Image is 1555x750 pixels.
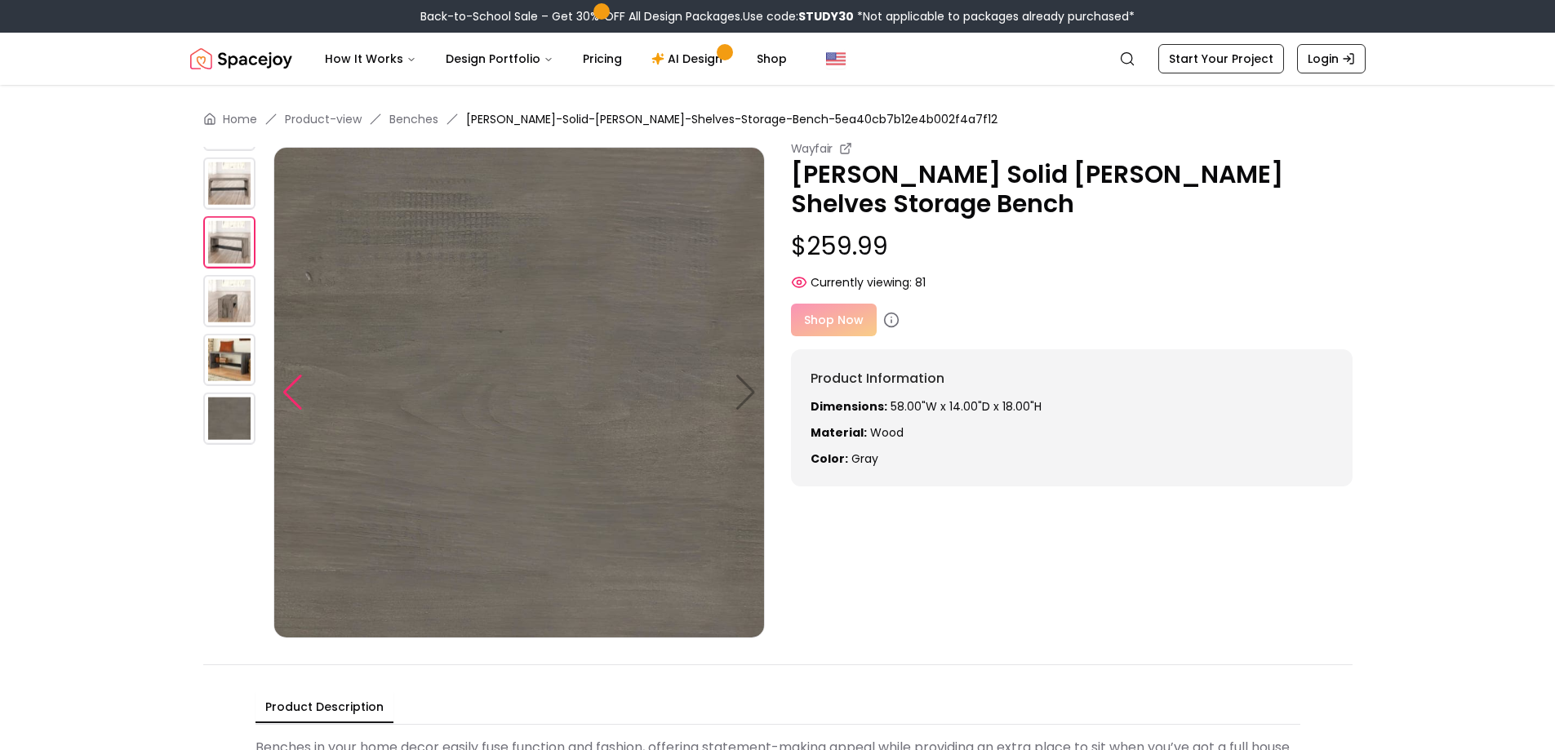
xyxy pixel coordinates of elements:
[811,450,848,467] strong: Color:
[466,111,997,127] span: [PERSON_NAME]-Solid-[PERSON_NAME]-Shelves-Storage-Bench-5ea40cb7b12e4b002f4a7f12
[255,692,393,723] button: Product Description
[223,111,257,127] a: Home
[915,274,926,291] span: 81
[1297,44,1366,73] a: Login
[420,8,1135,24] div: Back-to-School Sale – Get 30% OFF All Design Packages.
[312,42,429,75] button: How It Works
[312,42,800,75] nav: Main
[811,398,887,415] strong: Dimensions:
[203,275,255,327] img: https://storage.googleapis.com/spacejoy-main/assets/5ea40cb7b12e4b002f4a7f12/product_2_doemh1n1h4bb
[791,232,1353,261] p: $259.99
[203,393,255,445] img: https://storage.googleapis.com/spacejoy-main/assets/5ea40cb7b12e4b002f4a7f12/product_4_hbm659pk2eh8
[851,450,878,467] span: gray
[826,49,846,69] img: United States
[811,424,867,441] strong: Material:
[273,147,765,638] img: https://storage.googleapis.com/spacejoy-main/assets/5ea40cb7b12e4b002f4a7f12/product_4_hbm659pk2eh8
[203,334,255,386] img: https://storage.googleapis.com/spacejoy-main/assets/5ea40cb7b12e4b002f4a7f12/product_3_6cj17l753ip
[791,140,833,157] small: Wayfair
[203,99,255,151] img: https://storage.googleapis.com/spacejoy-main/assets/5ea40cb7b12e4b002f4a7f12/product_4_3pmab7m1jaig
[389,111,438,127] a: Benches
[203,158,255,210] img: https://storage.googleapis.com/spacejoy-main/assets/5ea40cb7b12e4b002f4a7f12/product_0_n13145a1lf6b
[743,8,854,24] span: Use code:
[1158,44,1284,73] a: Start Your Project
[811,274,912,291] span: Currently viewing:
[744,42,800,75] a: Shop
[570,42,635,75] a: Pricing
[190,33,1366,85] nav: Global
[203,216,255,268] img: https://storage.googleapis.com/spacejoy-main/assets/5ea40cb7b12e4b002f4a7f12/product_1_77p2f8dicmci
[190,42,292,75] img: Spacejoy Logo
[203,111,1353,127] nav: breadcrumb
[811,398,1333,415] p: 58.00"W x 14.00"D x 18.00"H
[638,42,740,75] a: AI Design
[811,369,1333,388] h6: Product Information
[285,111,362,127] a: Product-view
[791,160,1353,219] p: [PERSON_NAME] Solid [PERSON_NAME] Shelves Storage Bench
[798,8,854,24] b: STUDY30
[854,8,1135,24] span: *Not applicable to packages already purchased*
[433,42,566,75] button: Design Portfolio
[190,42,292,75] a: Spacejoy
[870,424,904,441] span: Wood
